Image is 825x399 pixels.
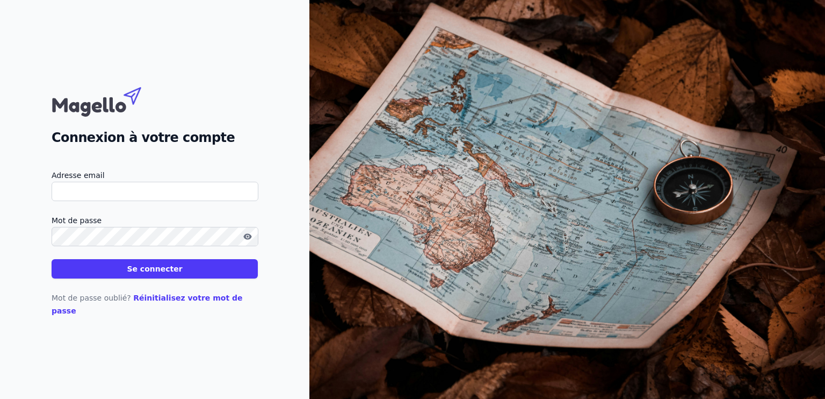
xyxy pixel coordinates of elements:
img: Magello [52,82,164,119]
p: Mot de passe oublié? [52,291,258,317]
a: Réinitialisez votre mot de passe [52,294,243,315]
label: Mot de passe [52,214,258,227]
h2: Connexion à votre compte [52,128,258,147]
label: Adresse email [52,169,258,182]
button: Se connecter [52,259,258,279]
